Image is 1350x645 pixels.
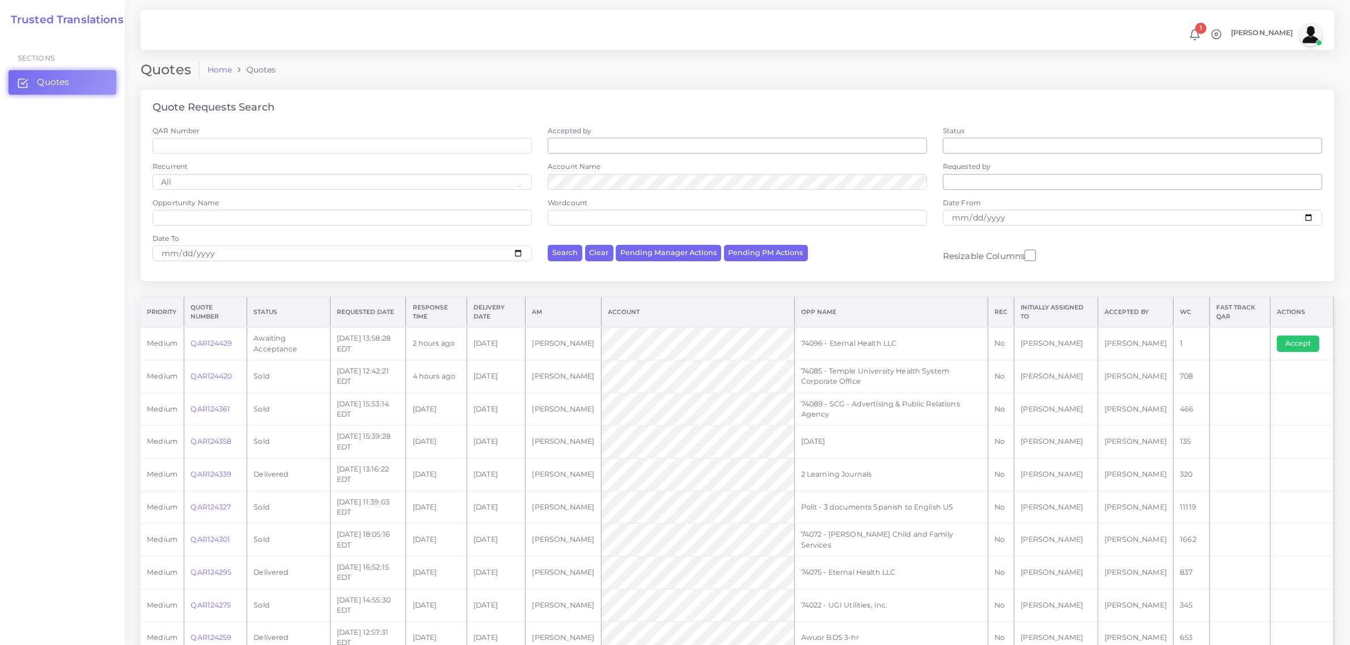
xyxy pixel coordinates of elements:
span: medium [147,437,177,445]
label: QAR Number [153,126,200,135]
td: [PERSON_NAME] [1098,458,1174,491]
label: Account Name [548,162,601,171]
li: Quotes [232,64,276,75]
a: Trusted Translations [3,14,124,27]
th: Priority [141,298,184,327]
td: No [988,458,1014,491]
td: Sold [247,524,331,557]
button: Clear [585,245,613,261]
h4: Quote Requests Search [153,101,274,114]
td: [PERSON_NAME] [1014,393,1098,426]
td: 74072 - [PERSON_NAME] Child and Family Services [794,524,988,557]
td: 74022 - UGI Utilities, Inc. [794,589,988,622]
span: medium [147,633,177,642]
a: QAR124259 [191,633,231,642]
a: QAR124339 [191,470,231,478]
td: [DATE] [467,589,525,622]
span: medium [147,470,177,478]
a: QAR124361 [191,405,230,413]
td: [DATE] [467,360,525,393]
td: 2 Learning Journals [794,458,988,491]
td: [DATE] 13:16:22 EDT [330,458,406,491]
td: Polit - 3 documents Spanish to English US [794,491,988,524]
td: 345 [1174,589,1210,622]
th: Fast Track QAR [1210,298,1270,327]
button: Accept [1277,336,1319,351]
td: [PERSON_NAME] [1014,589,1098,622]
td: No [988,556,1014,589]
th: REC [988,298,1014,327]
td: [DATE] 13:58:28 EDT [330,327,406,360]
label: Date To [153,234,179,243]
td: [PERSON_NAME] [1014,556,1098,589]
td: [DATE] 14:55:30 EDT [330,589,406,622]
label: Requested by [943,162,991,171]
td: [PERSON_NAME] [1098,556,1174,589]
button: Pending PM Actions [724,245,808,261]
td: No [988,491,1014,524]
a: QAR124327 [191,503,231,511]
label: Resizable Columns [943,248,1036,262]
td: No [988,426,1014,459]
td: 74075 - Eternal Health LLC [794,556,988,589]
td: 74096 - Eternal Health LLC [794,327,988,360]
td: No [988,327,1014,360]
button: Search [548,245,582,261]
td: [PERSON_NAME] [1014,360,1098,393]
label: Accepted by [548,126,592,135]
td: Delivered [247,556,331,589]
a: Accept [1277,339,1327,347]
td: [PERSON_NAME] [1098,393,1174,426]
td: 708 [1174,360,1210,393]
td: [DATE] [406,393,467,426]
td: [DATE] 15:53:14 EDT [330,393,406,426]
label: Date From [943,198,981,207]
a: QAR124275 [191,601,231,609]
td: 320 [1174,458,1210,491]
td: Awaiting Acceptance [247,327,331,360]
span: medium [147,503,177,511]
td: [DATE] [467,393,525,426]
td: [DATE] [794,426,988,459]
span: medium [147,339,177,347]
th: Response Time [406,298,467,327]
td: 1662 [1174,524,1210,557]
td: 466 [1174,393,1210,426]
th: Initially Assigned to [1014,298,1098,327]
td: [DATE] [467,524,525,557]
button: Pending Manager Actions [616,245,721,261]
span: medium [147,405,177,413]
td: 135 [1174,426,1210,459]
a: Quotes [9,70,116,94]
a: [PERSON_NAME]avatar [1225,23,1326,46]
td: [DATE] 11:39:03 EDT [330,491,406,524]
td: [DATE] [406,458,467,491]
td: 837 [1174,556,1210,589]
td: [PERSON_NAME] [1098,524,1174,557]
td: [DATE] [406,524,467,557]
td: [PERSON_NAME] [1014,524,1098,557]
td: [DATE] 15:39:28 EDT [330,426,406,459]
td: 2 hours ago [406,327,467,360]
td: [DATE] 16:52:15 EDT [330,556,406,589]
td: Sold [247,491,331,524]
label: Recurrent [153,162,188,171]
a: Home [208,64,232,75]
td: No [988,360,1014,393]
td: [DATE] 12:42:21 EDT [330,360,406,393]
th: Accepted by [1098,298,1174,327]
label: Opportunity Name [153,198,219,207]
a: 1 [1185,29,1205,41]
label: Status [943,126,965,135]
img: avatar [1300,23,1322,46]
span: [PERSON_NAME] [1231,29,1293,37]
span: medium [147,568,177,576]
span: medium [147,601,177,609]
td: [PERSON_NAME] [526,589,601,622]
td: 74089 - SCG - Advertising & Public Relations Agency [794,393,988,426]
td: [PERSON_NAME] [1014,327,1098,360]
th: Quote Number [184,298,247,327]
td: [PERSON_NAME] [526,393,601,426]
th: Account [601,298,794,327]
